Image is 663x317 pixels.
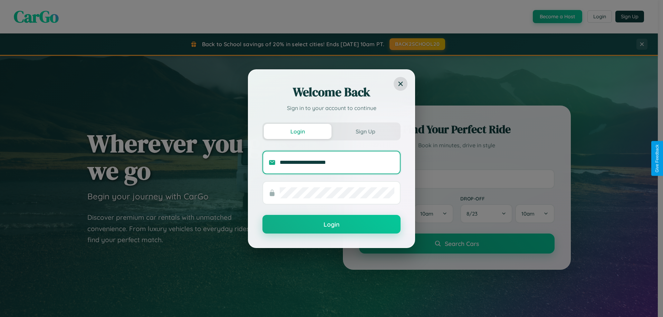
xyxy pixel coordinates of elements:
[655,145,660,172] div: Give Feedback
[262,104,401,112] p: Sign in to your account to continue
[262,215,401,234] button: Login
[331,124,399,139] button: Sign Up
[264,124,331,139] button: Login
[262,84,401,100] h2: Welcome Back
